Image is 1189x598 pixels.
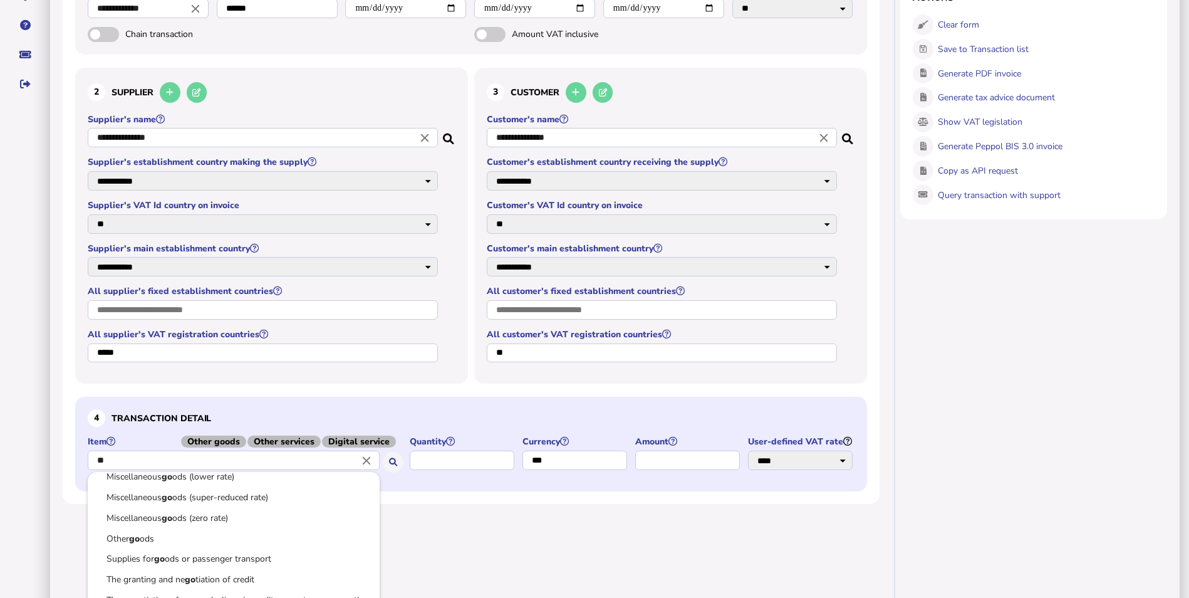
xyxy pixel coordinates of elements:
[154,553,165,565] b: go
[185,574,195,585] b: go
[162,471,172,483] b: go
[98,531,370,547] a: Other ods
[162,491,172,503] b: go
[129,533,140,545] b: go
[75,397,867,491] section: Define the item, and answer additional questions
[98,572,370,587] a: The granting and ne tiation of credit
[98,469,370,485] a: Miscellaneous ods (lower rate)
[98,510,370,526] a: Miscellaneous ods (zero rate)
[360,454,373,468] i: Close
[98,490,370,505] a: Miscellaneous ods (super-reduced rate)
[162,512,172,524] b: go
[98,551,370,567] a: Supplies for ods or passenger transport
